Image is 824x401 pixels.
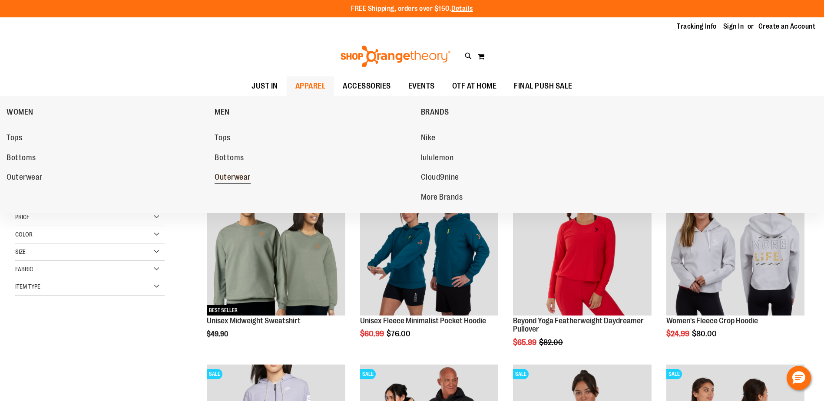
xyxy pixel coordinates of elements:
[451,5,473,13] a: Details
[202,173,349,360] div: product
[723,22,744,31] a: Sign In
[252,76,278,96] span: JUST IN
[15,266,33,273] span: Fabric
[666,369,682,379] span: SALE
[215,101,416,123] a: MEN
[421,108,449,118] span: BRANDS
[443,76,506,96] a: OTF AT HOME
[513,177,651,315] img: Product image for Beyond Yoga Featherweight Daydreamer Pullover
[513,369,529,379] span: SALE
[287,76,334,96] a: APPAREL
[677,22,717,31] a: Tracking Info
[207,330,229,338] span: $49.90
[421,133,436,144] span: Nike
[421,101,625,123] a: BRANDS
[207,369,222,379] span: SALE
[421,193,463,204] span: More Brands
[505,76,581,96] a: FINAL PUSH SALE
[207,177,345,316] a: Unisex Midweight SweatshirtBEST SELLER
[360,369,376,379] span: SALE
[215,130,412,146] a: Tops
[666,177,804,316] a: Product image for Womens Fleece Crop HoodieSALE
[215,173,251,184] span: Outerwear
[295,76,326,96] span: APPAREL
[408,76,435,96] span: EVENTS
[7,108,33,118] span: WOMEN
[539,338,564,347] span: $82.00
[666,316,758,325] a: Women's Fleece Crop Hoodie
[207,305,240,316] span: BEST SELLER
[215,108,230,118] span: MEN
[207,177,345,315] img: Unisex Midweight Sweatshirt
[339,46,452,67] img: Shop Orangetheory
[7,101,210,123] a: WOMEN
[207,316,301,325] a: Unisex Midweight Sweatshirt
[15,214,30,220] span: Price
[387,329,412,338] span: $76.00
[514,76,572,96] span: FINAL PUSH SALE
[15,283,40,290] span: Item Type
[351,4,473,14] p: FREE Shipping, orders over $150.
[360,177,498,315] img: Unisex Fleece Minimalist Pocket Hoodie
[15,231,33,238] span: Color
[360,316,486,325] a: Unisex Fleece Minimalist Pocket Hoodie
[400,76,443,96] a: EVENTS
[243,76,287,96] a: JUST IN
[215,150,412,166] a: Bottoms
[666,177,804,315] img: Product image for Womens Fleece Crop Hoodie
[787,366,811,390] button: Hello, have a question? Let’s chat.
[513,316,644,334] a: Beyond Yoga Featherweight Daydreamer Pullover
[666,329,691,338] span: $24.99
[7,173,43,184] span: Outerwear
[513,177,651,316] a: Product image for Beyond Yoga Featherweight Daydreamer PulloverSALE
[360,329,385,338] span: $60.99
[452,76,497,96] span: OTF AT HOME
[7,133,22,144] span: Tops
[15,248,26,255] span: Size
[509,173,655,369] div: product
[692,329,718,338] span: $80.00
[513,338,538,347] span: $65.99
[334,76,400,96] a: ACCESSORIES
[421,173,459,184] span: Cloud9nine
[215,170,412,185] a: Outerwear
[215,133,230,144] span: Tops
[421,153,454,164] span: lululemon
[360,177,498,316] a: Unisex Fleece Minimalist Pocket HoodieSALE
[662,173,809,360] div: product
[7,153,36,164] span: Bottoms
[215,153,244,164] span: Bottoms
[758,22,816,31] a: Create an Account
[343,76,391,96] span: ACCESSORIES
[356,173,503,360] div: product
